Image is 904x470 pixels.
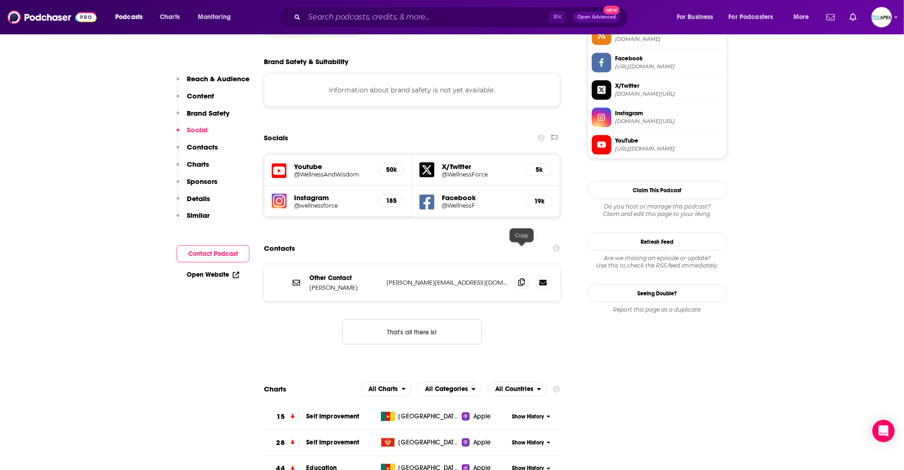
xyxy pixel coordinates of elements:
span: twitter.com/WellnessForce [615,91,723,98]
span: Logged in as Apex [871,7,892,27]
button: open menu [361,382,412,397]
h5: Youtube [294,162,371,171]
button: Content [177,91,214,109]
span: Podcasts [115,11,143,24]
span: https://www.youtube.com/@WellnessAndWisdom [615,145,723,152]
a: [GEOGRAPHIC_DATA] [377,438,462,447]
span: Show History [512,439,544,447]
span: All Countries [495,386,533,392]
h5: 185 [386,197,396,205]
h2: Contacts [264,240,295,257]
a: X/Twitter[DOMAIN_NAME][URL] [592,80,723,100]
a: Open Website [187,271,239,279]
h5: @WellnessF [442,202,519,209]
h2: Charts [264,385,286,393]
button: Contacts [177,143,218,160]
button: Open AdvancedNew [573,12,620,23]
h3: 28 [276,437,285,448]
button: open menu [723,10,787,25]
img: User Profile [871,7,892,27]
h2: Categories [417,382,482,397]
a: Show notifications dropdown [846,9,860,25]
p: Social [187,125,208,134]
h5: Facebook [442,193,519,202]
span: Monitoring [198,11,231,24]
span: ⌘ K [549,11,566,23]
h2: Socials [264,129,288,147]
span: Open Advanced [577,15,616,20]
button: Sponsors [177,177,217,194]
span: Do you host or manage this podcast? [588,203,727,210]
span: Charts [160,11,180,24]
span: More [793,11,809,24]
img: iconImage [272,194,287,209]
button: Similar [177,211,210,228]
span: Apple [473,412,491,421]
span: Cameroon [399,412,459,421]
h5: 5k [534,166,544,174]
button: Refresh Feed [588,233,727,251]
p: Content [187,91,214,100]
a: Facebook[URL][DOMAIN_NAME] [592,53,723,72]
button: Brand Safety [177,109,229,126]
a: 28 [264,430,306,456]
p: Other Contact [309,274,379,282]
span: anchor.fm [615,36,723,43]
p: Sponsors [187,177,217,186]
div: Information about brand safety is not yet available. [264,73,560,107]
div: Open Intercom Messenger [872,420,895,442]
span: Instagram [615,109,723,117]
button: open menu [191,10,243,25]
h2: Platforms [361,382,412,397]
button: open menu [417,382,482,397]
span: All Categories [425,386,468,392]
h2: Brand Safety & Suitability [264,57,348,66]
a: Instagram[DOMAIN_NAME][URL] [592,108,723,127]
button: open menu [109,10,155,25]
p: Reach & Audience [187,74,249,83]
h5: X/Twitter [442,162,519,171]
span: instagram.com/wellnessforce [615,118,723,125]
a: Apple [462,438,509,447]
p: Contacts [187,143,218,151]
a: Podchaser - Follow, Share and Rate Podcasts [7,8,97,26]
a: Show notifications dropdown [823,9,838,25]
button: open menu [487,382,547,397]
p: Similar [187,211,210,220]
p: Details [187,194,210,203]
a: @WellnessForce [442,171,519,178]
p: Brand Safety [187,109,229,117]
h5: 19k [534,197,544,205]
a: @WellnessAndWisdom [294,171,371,178]
h2: Countries [487,382,547,397]
span: New [603,6,620,14]
button: Show History [509,413,554,421]
div: Search podcasts, credits, & more... [288,7,637,28]
button: Claim This Podcast [588,181,727,199]
div: Are we missing an episode or update? Use this to check the RSS feed immediately. [588,255,727,269]
span: For Business [677,11,714,24]
button: Nothing here. [342,320,482,345]
button: Social [177,125,208,143]
span: https://www.facebook.com/WellnessF [615,63,723,70]
h5: 50k [386,166,396,174]
button: Reach & Audience [177,74,249,91]
div: Report this page as a duplicate. [588,306,727,313]
p: Charts [187,160,209,169]
a: YouTube[URL][DOMAIN_NAME] [592,135,723,155]
span: Self Improvement [306,412,359,420]
a: Seeing Double? [588,284,727,302]
span: Show History [512,413,544,421]
a: Charts [154,10,185,25]
p: [PERSON_NAME][EMAIL_ADDRESS][DOMAIN_NAME] [386,279,507,287]
span: Facebook [615,54,723,63]
p: [PERSON_NAME] [309,284,379,292]
span: Montenegro [399,438,459,447]
a: @wellnessforce [294,202,371,209]
button: open menu [670,10,725,25]
a: Self Improvement [306,438,359,446]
